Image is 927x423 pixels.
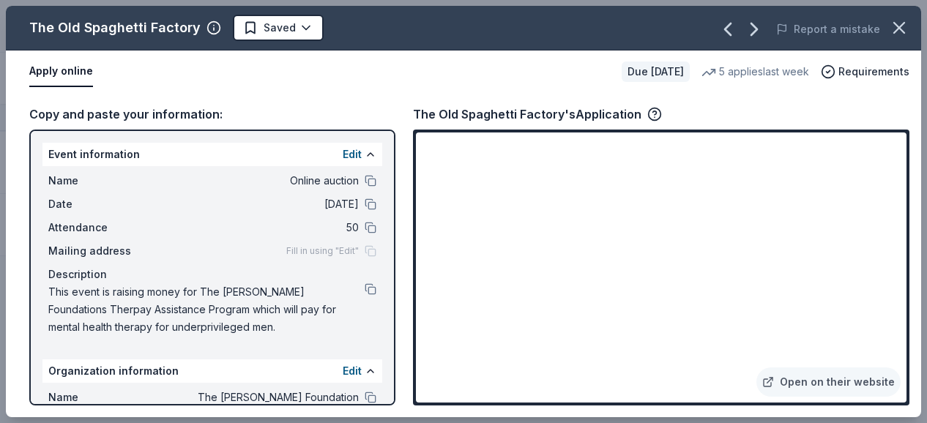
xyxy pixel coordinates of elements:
[48,242,146,260] span: Mailing address
[29,105,395,124] div: Copy and paste your information:
[48,389,146,406] span: Name
[48,219,146,236] span: Attendance
[42,359,382,383] div: Organization information
[233,15,324,41] button: Saved
[343,146,362,163] button: Edit
[343,362,362,380] button: Edit
[622,61,690,82] div: Due [DATE]
[48,172,146,190] span: Name
[29,16,201,40] div: The Old Spaghetti Factory
[264,19,296,37] span: Saved
[838,63,909,81] span: Requirements
[146,389,359,406] span: The [PERSON_NAME] Foundation
[48,283,365,336] span: This event is raising money for The [PERSON_NAME] Foundations Therpay Assistance Program which wi...
[42,143,382,166] div: Event information
[29,56,93,87] button: Apply online
[146,195,359,213] span: [DATE]
[756,367,901,397] a: Open on their website
[701,63,809,81] div: 5 applies last week
[776,20,880,38] button: Report a mistake
[48,195,146,213] span: Date
[146,172,359,190] span: Online auction
[286,245,359,257] span: Fill in using "Edit"
[48,266,376,283] div: Description
[146,219,359,236] span: 50
[821,63,909,81] button: Requirements
[413,105,662,124] div: The Old Spaghetti Factory's Application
